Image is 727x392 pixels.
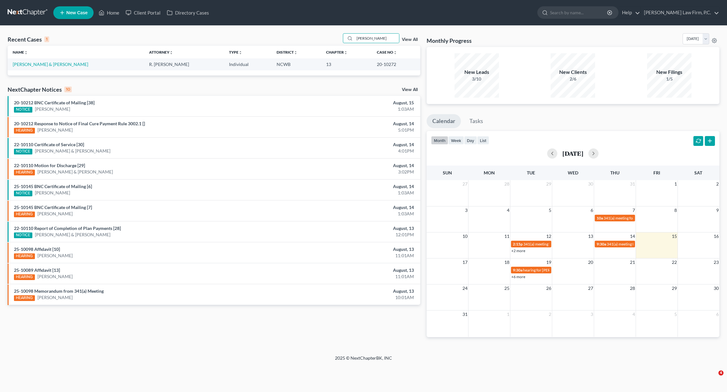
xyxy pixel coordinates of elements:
div: August, 14 [285,183,414,190]
input: Search by name... [550,7,608,18]
td: 20-10272 [372,58,420,70]
span: 13 [587,232,594,240]
span: 17 [462,258,468,266]
span: 4 [718,370,724,376]
span: 25 [504,284,510,292]
a: [PERSON_NAME] & [PERSON_NAME] [13,62,88,67]
a: Directory Cases [164,7,212,18]
span: 24 [462,284,468,292]
div: HEARING [14,128,35,134]
a: 22-10110 Motion for Discharge [29] [14,163,85,168]
span: 3 [464,206,468,214]
span: 22 [671,258,678,266]
a: View All [402,37,418,42]
a: Districtunfold_more [277,50,298,55]
a: [PERSON_NAME] [37,127,73,133]
a: Nameunfold_more [13,50,28,55]
h2: [DATE] [562,150,583,157]
span: 341(a) meeting for [PERSON_NAME] [523,242,585,246]
span: 14 [629,232,636,240]
div: 3/10 [455,76,499,82]
div: New Leads [455,69,499,76]
a: [PERSON_NAME] [37,211,73,217]
span: 29 [671,284,678,292]
div: HEARING [14,170,35,175]
i: unfold_more [239,51,242,55]
span: 2:15p [513,242,523,246]
span: New Case [66,10,88,15]
a: Tasks [464,114,489,128]
div: August, 15 [285,100,414,106]
span: 10a [597,216,603,220]
div: August, 13 [285,246,414,252]
i: unfold_more [393,51,397,55]
span: 30 [713,284,719,292]
div: August, 14 [285,162,414,169]
div: August, 13 [285,225,414,232]
a: 25-10145 BNC Certificate of Mailing [7] [14,205,92,210]
span: 1 [674,180,678,188]
iframe: Intercom live chat [705,370,721,386]
div: NOTICE [14,149,32,154]
span: 2 [716,180,719,188]
a: [PERSON_NAME] & [PERSON_NAME] [35,232,110,238]
a: Attorneyunfold_more [149,50,173,55]
span: 9 [716,206,719,214]
div: NextChapter Notices [8,86,72,93]
a: 25-10098 Memorandum from 341(a) Meeting [14,288,104,294]
span: 28 [629,284,636,292]
a: Help [619,7,640,18]
span: 1 [506,310,510,318]
div: 10 [64,87,72,92]
td: Individual [224,58,272,70]
span: Sat [694,170,702,175]
span: 20 [587,258,594,266]
button: day [464,136,477,145]
span: 11 [504,232,510,240]
a: Typeunfold_more [229,50,242,55]
div: 10:01AM [285,294,414,301]
a: 20-10212 BNC Certificate of Mailing [38] [14,100,95,105]
span: 31 [462,310,468,318]
div: 2025 © NextChapterBK, INC [183,355,544,366]
span: 10 [462,232,468,240]
div: 1:03AM [285,190,414,196]
span: 16 [713,232,719,240]
a: [PERSON_NAME] [35,190,70,196]
div: 5:01PM [285,127,414,133]
a: [PERSON_NAME] [37,273,73,280]
a: View All [402,88,418,92]
div: 1/5 [647,76,691,82]
span: 27 [587,284,594,292]
span: 21 [629,258,636,266]
span: Sun [443,170,452,175]
span: 2 [548,310,552,318]
i: unfold_more [294,51,298,55]
span: 6 [716,310,719,318]
span: 4 [632,310,636,318]
a: Home [95,7,122,18]
div: HEARING [14,212,35,217]
div: New Filings [647,69,691,76]
div: 1 [44,36,49,42]
span: 7 [632,206,636,214]
a: +6 more [511,274,525,279]
div: HEARING [14,253,35,259]
div: NOTICE [14,107,32,113]
div: NOTICE [14,191,32,196]
span: 9:30a [513,268,522,272]
a: [PERSON_NAME] & [PERSON_NAME] [37,169,113,175]
span: Thu [610,170,619,175]
a: 25-10089 Affidavit [13] [14,267,60,273]
a: [PERSON_NAME] [37,252,73,259]
td: 13 [321,58,371,70]
button: month [431,136,448,145]
div: August, 14 [285,204,414,211]
div: August, 14 [285,121,414,127]
div: 12:01PM [285,232,414,238]
div: August, 14 [285,141,414,148]
div: 1:03AM [285,211,414,217]
h3: Monthly Progress [427,37,472,44]
a: Client Portal [122,7,164,18]
span: hearing for [PERSON_NAME] & [PERSON_NAME] [523,268,606,272]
